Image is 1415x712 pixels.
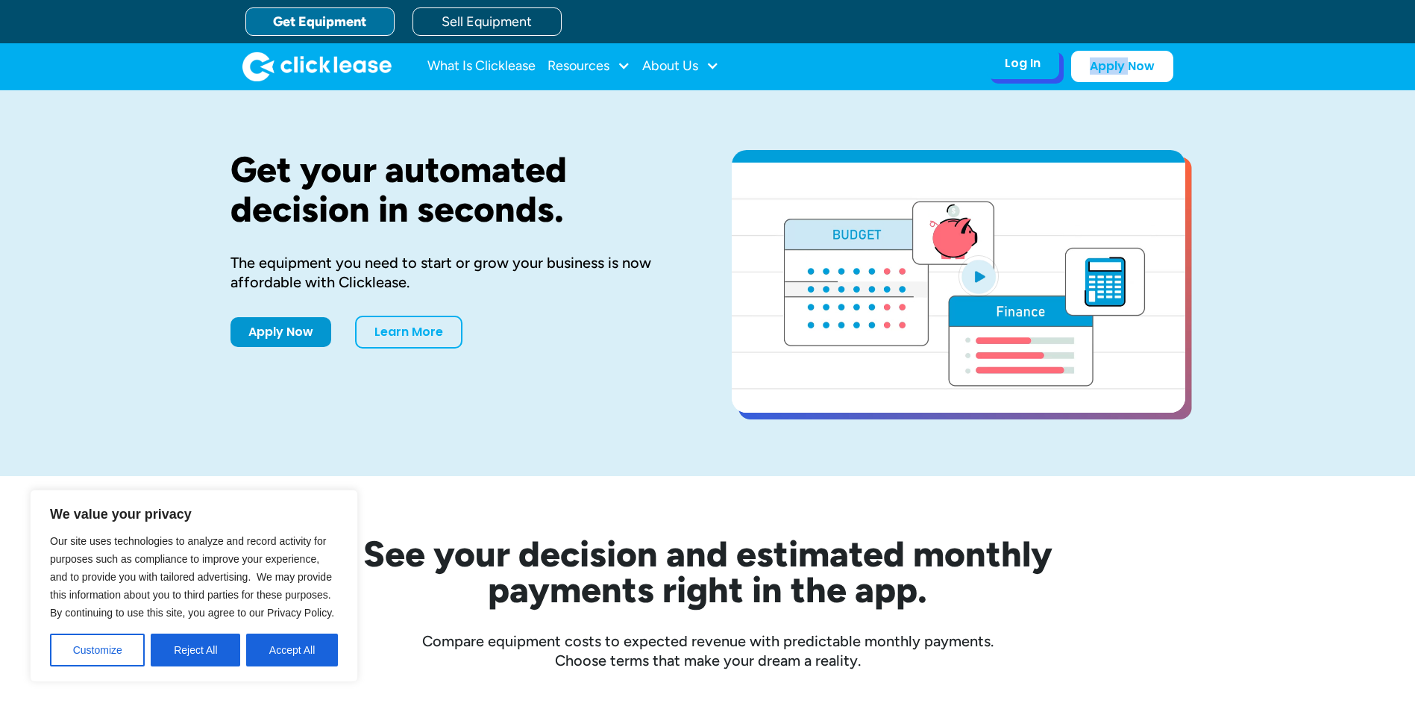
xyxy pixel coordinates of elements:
[151,634,240,666] button: Reject All
[230,150,684,229] h1: Get your automated decision in seconds.
[1005,56,1041,71] div: Log In
[290,536,1126,608] h2: See your decision and estimated monthly payments right in the app.
[230,631,1185,670] div: Compare equipment costs to expected revenue with predictable monthly payments. Choose terms that ...
[959,255,999,297] img: Blue play button logo on a light blue circular background
[355,316,462,349] a: Learn More
[50,505,338,523] p: We value your privacy
[245,7,395,36] a: Get Equipment
[412,7,562,36] a: Sell Equipment
[246,634,338,666] button: Accept All
[732,150,1185,413] a: open lightbox
[230,317,331,347] a: Apply Now
[427,51,536,81] a: What Is Clicklease
[548,51,630,81] div: Resources
[50,535,334,619] span: Our site uses technologies to analyze and record activity for purposes such as compliance to impr...
[230,253,684,292] div: The equipment you need to start or grow your business is now affordable with Clicklease.
[242,51,392,81] img: Clicklease logo
[1071,51,1173,82] a: Apply Now
[50,634,145,666] button: Customize
[30,490,358,682] div: We value your privacy
[642,51,719,81] div: About Us
[242,51,392,81] a: home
